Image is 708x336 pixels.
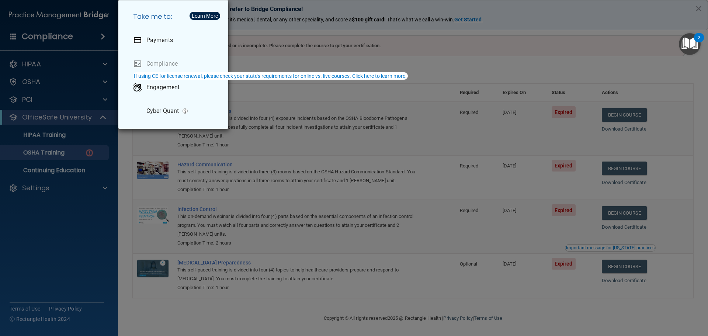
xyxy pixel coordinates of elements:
p: Payments [146,37,173,44]
a: Payments [127,30,222,51]
div: 2 [698,38,700,47]
p: Engagement [146,84,180,91]
a: Engagement [127,77,222,98]
button: Learn More [190,12,220,20]
button: Open Resource Center, 2 new notifications [679,33,701,55]
button: If using CE for license renewal, please check your state's requirements for online vs. live cours... [133,72,408,80]
div: Learn More [192,13,218,18]
h5: Take me to: [127,6,222,27]
iframe: Drift Widget Chat Controller [580,284,699,313]
div: If using CE for license renewal, please check your state's requirements for online vs. live cours... [134,73,407,79]
a: Cyber Quant [127,101,222,121]
a: Compliance [127,53,222,74]
p: Cyber Quant [146,107,179,115]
